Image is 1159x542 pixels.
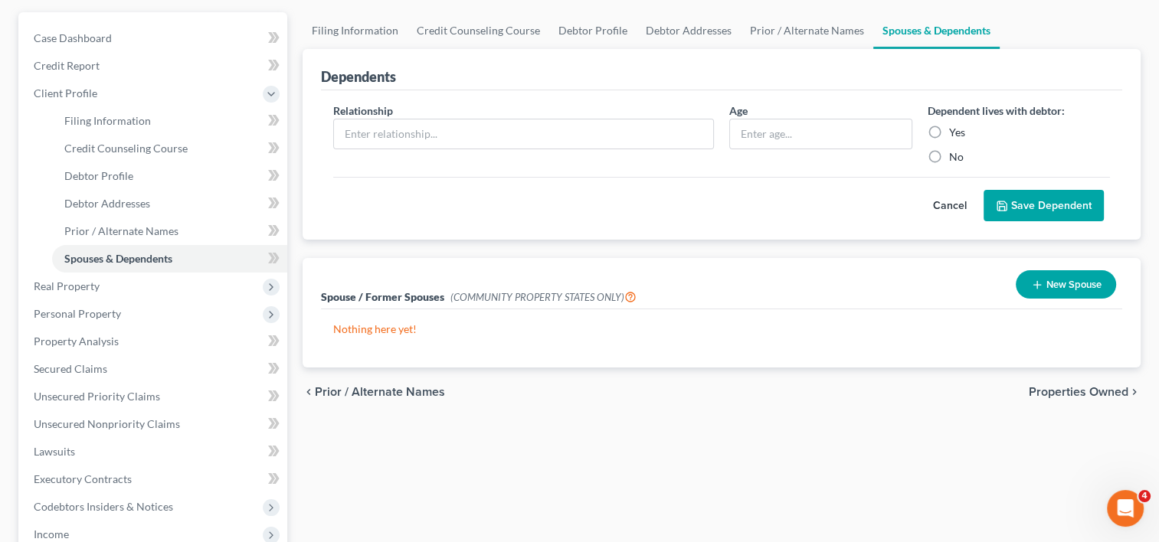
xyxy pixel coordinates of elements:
label: No [949,149,964,165]
label: Dependent lives with debtor: [928,103,1065,119]
span: Prior / Alternate Names [64,224,178,237]
input: Enter age... [730,119,911,149]
i: chevron_left [303,386,315,398]
button: Properties Owned chevron_right [1029,386,1141,398]
div: Dependents [321,67,396,86]
span: Real Property [34,279,100,292]
i: chevron_right [1128,386,1141,398]
span: Debtor Profile [64,169,133,182]
span: Unsecured Priority Claims [34,390,160,403]
span: Income [34,527,69,540]
a: Filing Information [303,12,408,49]
a: Prior / Alternate Names [52,217,287,245]
span: Personal Property [34,307,121,320]
span: Prior / Alternate Names [315,386,445,398]
a: Credit Report [21,52,287,80]
span: Properties Owned [1029,386,1128,398]
a: Debtor Profile [52,162,287,190]
a: Spouses & Dependents [52,245,287,273]
span: Credit Report [34,59,100,72]
a: Executory Contracts [21,465,287,493]
a: Debtor Addresses [637,12,741,49]
span: (COMMUNITY PROPERTY STATES ONLY) [450,291,637,303]
button: New Spouse [1016,270,1116,299]
button: Cancel [916,191,984,221]
span: Codebtors Insiders & Notices [34,500,173,513]
span: Spouses & Dependents [64,252,172,265]
span: Lawsuits [34,445,75,458]
input: Enter relationship... [334,119,713,149]
p: Nothing here yet! [333,322,1110,337]
a: Lawsuits [21,438,287,465]
a: Property Analysis [21,328,287,355]
a: Debtor Profile [549,12,637,49]
a: Filing Information [52,107,287,135]
span: Unsecured Nonpriority Claims [34,417,180,430]
span: Executory Contracts [34,472,132,485]
label: Age [729,103,748,119]
span: Credit Counseling Course [64,142,188,155]
button: Save Dependent [984,190,1104,222]
iframe: Intercom live chat [1107,490,1144,527]
a: Credit Counseling Course [52,135,287,162]
span: Property Analysis [34,335,119,348]
a: Spouses & Dependents [873,12,1000,49]
button: chevron_left Prior / Alternate Names [303,386,445,398]
span: Spouse / Former Spouses [321,290,444,303]
a: Unsecured Nonpriority Claims [21,410,287,438]
label: Yes [949,125,965,140]
a: Case Dashboard [21,24,287,52]
span: 4 [1138,490,1151,502]
span: Debtor Addresses [64,197,150,210]
a: Prior / Alternate Names [741,12,873,49]
span: Client Profile [34,87,97,100]
a: Secured Claims [21,355,287,383]
span: Relationship [333,104,393,117]
a: Credit Counseling Course [408,12,549,49]
span: Filing Information [64,114,151,127]
span: Case Dashboard [34,31,112,44]
span: Secured Claims [34,362,107,375]
a: Unsecured Priority Claims [21,383,287,410]
a: Debtor Addresses [52,190,287,217]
